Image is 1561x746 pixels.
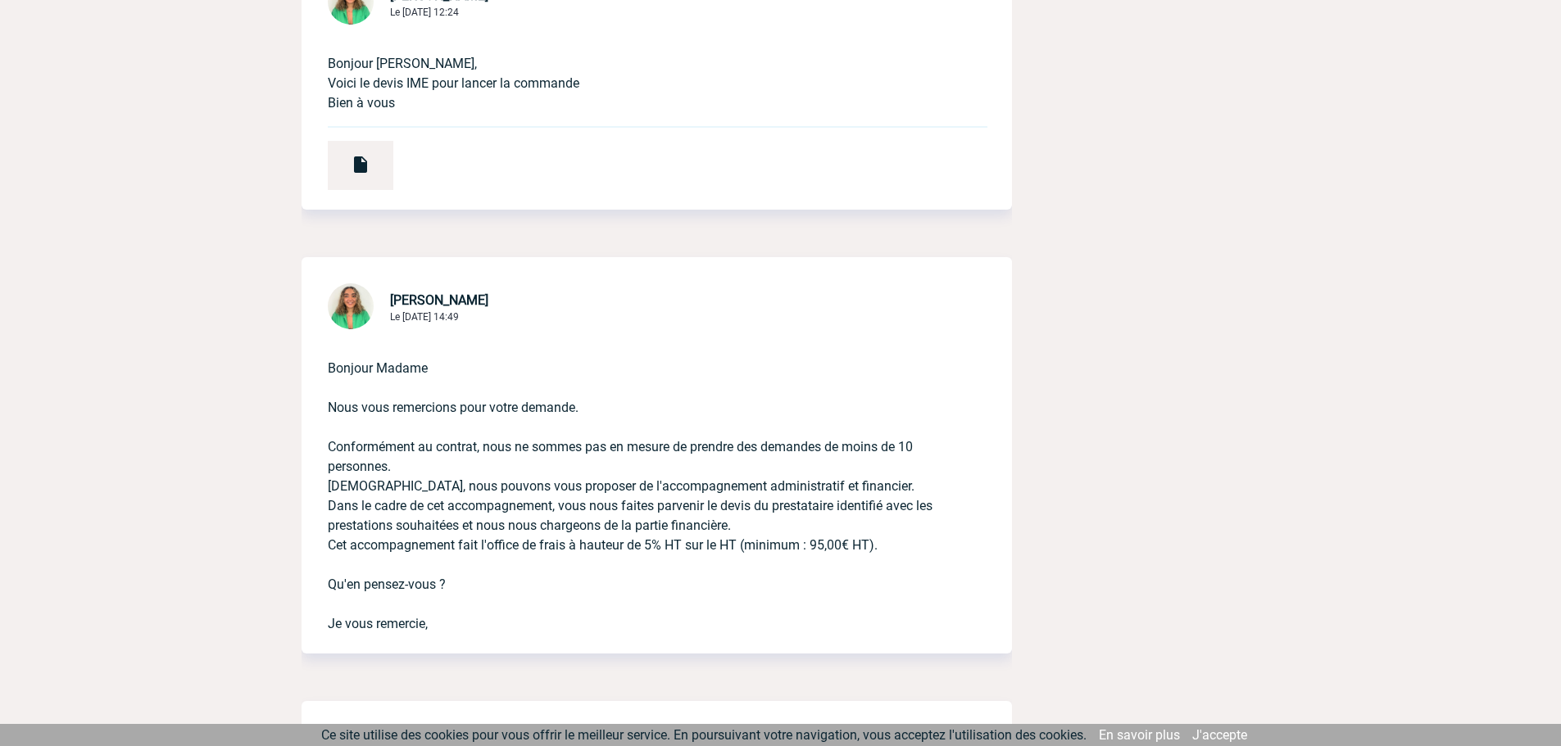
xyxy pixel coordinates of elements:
p: Bonjour Madame Nous vous remercions pour votre demande. Conformément au contrat, nous ne sommes p... [328,332,940,634]
span: [PERSON_NAME] [390,292,488,308]
span: Le [DATE] 14:49 [390,311,459,323]
p: Bonjour [PERSON_NAME], Voici le devis IME pour lancer la commande Bien à vous [328,28,940,113]
span: Ce site utilise des cookies pour vous offrir le meilleur service. En poursuivant votre navigation... [321,727,1087,743]
a: Devis PRO427009 DIAC.pdf [302,150,393,165]
img: 115096-0.jpg [328,283,374,329]
a: En savoir plus [1099,727,1180,743]
a: J'accepte [1192,727,1247,743]
span: Le [DATE] 12:24 [390,7,459,18]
